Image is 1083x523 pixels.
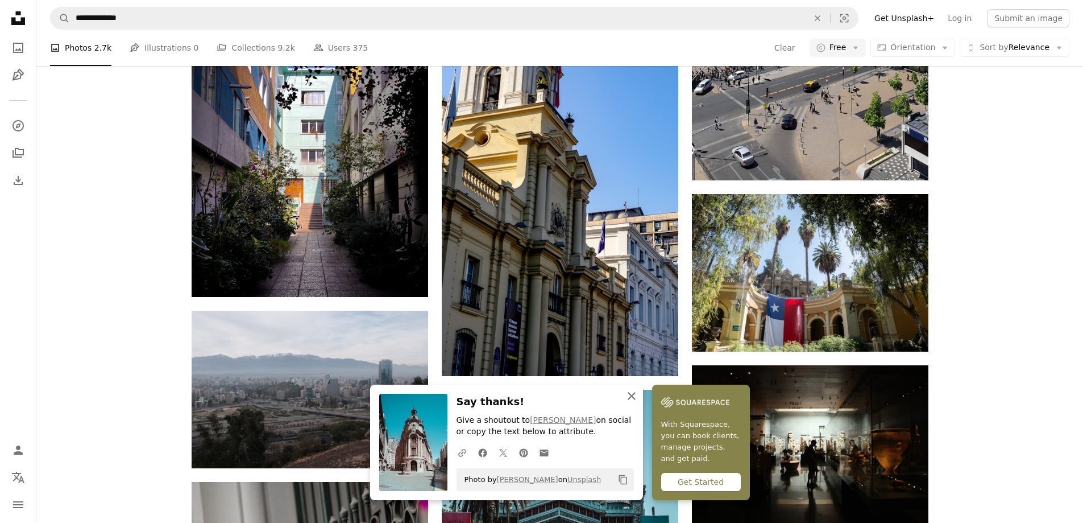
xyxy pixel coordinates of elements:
span: Orientation [890,43,935,52]
img: a narrow alley way between two multi - story buildings [192,14,428,298]
a: [PERSON_NAME] [530,415,596,425]
a: a narrow alley way between two multi - story buildings [192,150,428,160]
img: file-1747939142011-51e5cc87e3c9 [661,394,729,411]
a: Illustrations [7,64,30,87]
a: Collections 9.2k [217,30,294,66]
a: Cityscape with mountains in the background. [192,384,428,394]
a: Photos [7,36,30,59]
button: Copy to clipboard [613,470,633,489]
a: Illustrations 0 [130,30,198,66]
button: Orientation [870,39,955,57]
span: Photo by on [459,471,601,489]
a: Home — Unsplash [7,7,30,32]
img: a group of people standing around a museum [692,365,928,523]
a: a group of people standing around a museum [692,439,928,449]
p: Give a shoutout to on social or copy the text below to attribute. [457,415,634,438]
button: Visual search [831,7,858,29]
a: [PERSON_NAME] [497,475,558,484]
img: a large texas state flag hanging from the side of a building [692,194,928,352]
button: Menu [7,493,30,516]
span: Free [829,42,847,53]
a: Download History [7,169,30,192]
a: With Squarespace, you can book clients, manage projects, and get paid.Get Started [652,385,750,500]
button: Submit an image [987,9,1069,27]
button: Sort byRelevance [960,39,1069,57]
a: Share on Twitter [493,441,513,464]
a: Get Unsplash+ [868,9,941,27]
span: 375 [353,42,368,54]
div: Get Started [661,473,741,491]
button: Search Unsplash [51,7,70,29]
a: Share on Facebook [472,441,493,464]
span: Sort by [980,43,1008,52]
a: Users 375 [313,30,368,66]
a: a large texas state flag hanging from the side of a building [692,267,928,278]
span: 9.2k [277,42,294,54]
a: Explore [7,114,30,137]
a: Unsplash [567,475,601,484]
button: Free [810,39,866,57]
a: a tall building with a clock on the top of it [442,160,678,170]
button: Language [7,466,30,489]
form: Find visuals sitewide [50,7,858,30]
a: Collections [7,142,30,164]
a: Log in / Sign up [7,439,30,462]
span: With Squarespace, you can book clients, manage projects, and get paid. [661,419,741,464]
img: Cityscape with mountains in the background. [192,311,428,468]
button: Clear [805,7,830,29]
button: Clear [774,39,796,57]
span: 0 [194,42,199,54]
a: Log in [941,9,978,27]
a: Share on Pinterest [513,441,534,464]
h3: Say thanks! [457,394,634,410]
a: Share over email [534,441,554,464]
span: Relevance [980,42,1049,53]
